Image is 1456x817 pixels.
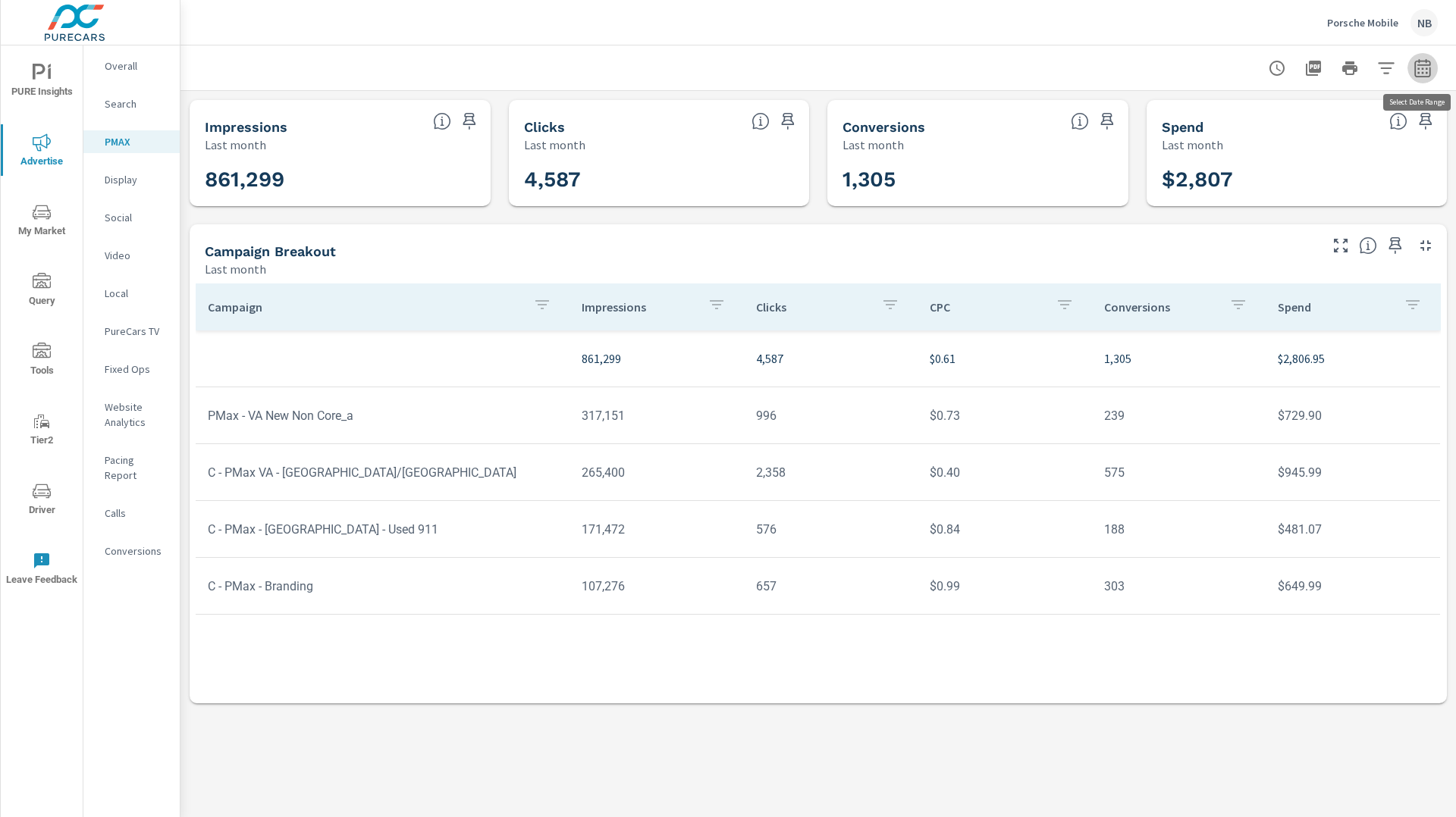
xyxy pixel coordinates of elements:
[1278,299,1392,315] p: Spend
[5,273,78,310] span: Query
[83,244,180,267] div: Video
[5,133,78,171] span: Advertise
[582,299,695,315] p: Impressions
[756,299,870,315] p: Clicks
[1371,53,1401,83] button: Apply Filters
[843,167,1113,193] h3: 1,305
[105,362,168,377] p: Fixed Ops
[1389,112,1407,130] span: The amount of money spent on advertising during the period.
[83,168,180,191] div: Display
[1071,112,1089,130] span: Total Conversions include Actions, Leads and Unmapped.
[918,453,1092,492] td: $0.40
[1092,396,1266,435] td: 239
[196,567,570,606] td: C - PMax - Branding
[196,396,570,435] td: PMax - VA New Non Core_a
[1092,567,1266,606] td: 303
[5,552,78,589] span: Leave Feedback
[205,260,266,278] p: Last month
[83,206,180,229] div: Social
[918,510,1092,549] td: $0.84
[776,109,800,133] span: Save this to your personalized report
[105,543,168,559] p: Conversions
[1410,9,1438,36] div: NB
[5,343,78,380] span: Tools
[1162,136,1223,154] p: Last month
[83,396,180,434] div: Website Analytics
[105,324,168,339] p: PureCars TV
[105,286,168,301] p: Local
[105,506,168,521] p: Calls
[1266,510,1440,549] td: $481.07
[930,349,1080,368] p: $0.61
[1162,167,1432,193] h3: $2,807
[1104,299,1218,315] p: Conversions
[196,510,570,549] td: C - PMax - [GEOGRAPHIC_DATA] - Used 911
[570,567,744,606] td: 107,276
[205,119,287,135] h5: Impressions
[1278,349,1428,368] p: $2,806.95
[524,119,565,135] h5: Clicks
[570,453,744,492] td: 265,400
[105,134,168,149] p: PMAX
[1162,119,1203,135] h5: Spend
[105,399,168,430] p: Website Analytics
[5,203,78,240] span: My Market
[205,136,266,154] p: Last month
[524,167,795,193] h3: 4,587
[1266,453,1440,492] td: $945.99
[582,349,732,368] p: 861,299
[105,96,168,111] p: Search
[570,396,744,435] td: 317,151
[744,510,918,549] td: 576
[1383,233,1407,258] span: Save this to your personalized report
[105,210,168,225] p: Social
[930,299,1043,315] p: CPC
[1327,16,1398,30] p: Porsche Mobile
[1266,567,1440,606] td: $649.99
[83,320,180,343] div: PureCars TV
[83,449,180,487] div: Pacing Report
[105,452,168,483] p: Pacing Report
[1104,349,1254,368] p: 1,305
[105,248,168,263] p: Video
[433,112,451,130] span: The number of times an ad was shown on your behalf.
[756,349,906,368] p: 4,587
[5,64,78,101] span: PURE Insights
[83,130,180,153] div: PMAX
[1,45,83,603] div: nav menu
[744,453,918,492] td: 2,358
[205,167,475,193] h3: 861,299
[83,92,180,115] div: Search
[744,567,918,606] td: 657
[918,396,1092,435] td: $0.73
[83,282,180,305] div: Local
[1414,109,1438,133] span: Save this to your personalized report
[918,567,1092,606] td: $0.99
[83,540,180,562] div: Conversions
[205,243,336,259] h5: Campaign Breakout
[5,482,78,519] span: Driver
[1414,233,1438,258] button: Minimize Widget
[1359,236,1377,255] span: This is a summary of PMAX performance results by campaign. Each column can be sorted.
[1266,396,1440,435] td: $729.90
[105,172,168,187] p: Display
[83,55,180,77] div: Overall
[843,136,904,154] p: Last month
[83,502,180,524] div: Calls
[752,112,770,130] span: The number of times an ad was clicked by a consumer.
[105,58,168,74] p: Overall
[208,299,521,315] p: Campaign
[1329,233,1353,258] button: Make Fullscreen
[1092,453,1266,492] td: 575
[5,412,78,449] span: Tier2
[196,453,570,492] td: C - PMax VA - [GEOGRAPHIC_DATA]/[GEOGRAPHIC_DATA]
[744,396,918,435] td: 996
[83,358,180,380] div: Fixed Ops
[570,510,744,549] td: 171,472
[457,109,482,133] span: Save this to your personalized report
[524,136,585,154] p: Last month
[843,119,925,135] h5: Conversions
[1092,510,1266,549] td: 188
